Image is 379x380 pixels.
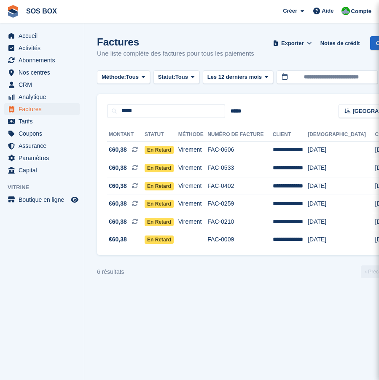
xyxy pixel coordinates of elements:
a: menu [4,54,80,66]
span: CRM [19,79,69,91]
td: [DATE] [308,231,375,249]
td: Virement [178,195,208,213]
span: Vitrine [8,183,84,192]
td: [DATE] [308,195,375,213]
a: SOS BOX [23,4,60,18]
img: Fabrice [341,7,350,15]
a: Notes de crédit [317,36,363,50]
a: menu [4,91,80,103]
td: FAC-0533 [207,159,273,177]
a: menu [4,79,80,91]
span: En retard [145,235,174,244]
span: Aide [322,7,333,15]
span: Tous [175,73,188,81]
button: Exporter [271,36,314,50]
h1: Factures [97,36,254,48]
span: Compte [351,7,371,16]
button: Méthode: Tous [97,70,150,84]
span: Accueil [19,30,69,42]
td: [DATE] [308,177,375,195]
span: En retard [145,200,174,208]
a: Boutique d'aperçu [70,195,80,205]
th: Méthode [178,128,208,142]
a: menu [4,128,80,139]
span: Exporter [281,39,304,48]
button: Les 12 derniers mois [203,70,273,84]
td: [DATE] [308,213,375,231]
a: menu [4,140,80,152]
span: Coupons [19,128,69,139]
th: Client [273,128,308,142]
span: Paramètres [19,152,69,164]
a: menu [4,152,80,164]
td: FAC-0259 [207,195,273,213]
div: 6 résultats [97,268,124,276]
span: Abonnements [19,54,69,66]
td: FAC-0402 [207,177,273,195]
img: stora-icon-8386f47178a22dfd0bd8f6a31ec36ba5ce8667c1dd55bd0f319d3a0aa187defe.svg [7,5,19,18]
td: FAC-0009 [207,231,273,249]
span: Créer [283,7,297,15]
td: FAC-0210 [207,213,273,231]
span: Analytique [19,91,69,103]
a: menu [4,194,80,206]
span: €60,38 [109,217,127,226]
td: Virement [178,141,208,159]
td: Virement [178,177,208,195]
span: Les 12 derniers mois [207,73,262,81]
th: Statut [145,128,178,142]
span: Assurance [19,140,69,152]
th: [DEMOGRAPHIC_DATA] [308,128,375,142]
td: Virement [178,159,208,177]
a: menu [4,67,80,78]
span: Tous [126,73,139,81]
span: En retard [145,146,174,154]
th: Numéro de facture [207,128,273,142]
td: FAC-0606 [207,141,273,159]
td: [DATE] [308,141,375,159]
span: En retard [145,164,174,172]
p: Une liste complète des factures pour tous les paiements [97,49,254,59]
span: €60,38 [109,182,127,190]
span: Boutique en ligne [19,194,69,206]
span: €60,38 [109,145,127,154]
span: En retard [145,218,174,226]
span: Méthode: [102,73,126,81]
a: menu [4,115,80,127]
button: Statut: Tous [153,70,199,84]
td: Virement [178,213,208,231]
a: menu [4,42,80,54]
a: menu [4,164,80,176]
span: €60,38 [109,163,127,172]
span: Capital [19,164,69,176]
span: €60,38 [109,235,127,244]
span: Activités [19,42,69,54]
span: €60,38 [109,199,127,208]
a: menu [4,30,80,42]
a: menu [4,103,80,115]
td: [DATE] [308,159,375,177]
span: Factures [19,103,69,115]
span: Statut: [158,73,175,81]
span: En retard [145,182,174,190]
th: Montant [107,128,145,142]
span: Tarifs [19,115,69,127]
span: Nos centres [19,67,69,78]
